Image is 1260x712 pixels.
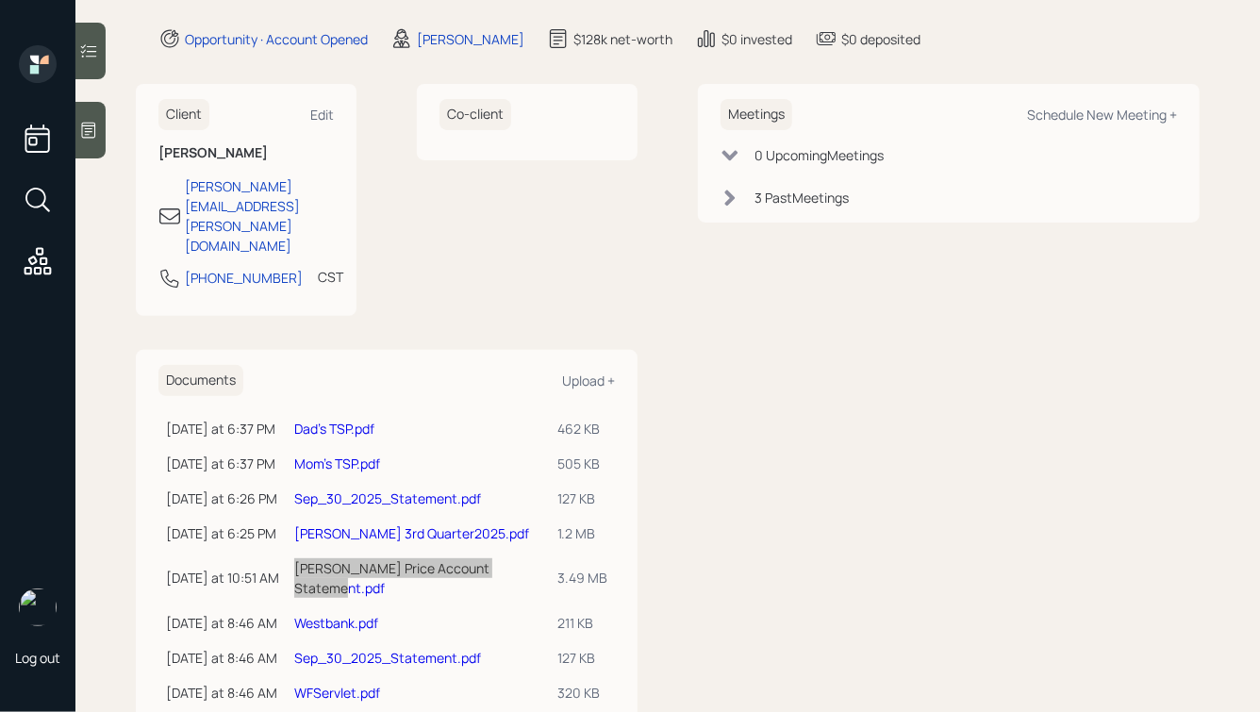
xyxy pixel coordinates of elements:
div: $0 invested [721,29,792,49]
div: [DATE] at 8:46 AM [166,683,279,703]
a: Sep_30_2025_Statement.pdf [294,649,481,667]
div: [DATE] at 6:26 PM [166,488,279,508]
h6: Client [158,99,209,130]
div: 127 KB [557,488,607,508]
div: $128k net-worth [573,29,672,49]
a: [PERSON_NAME] 3rd Quarter2025.pdf [294,524,529,542]
img: hunter_neumayer.jpg [19,588,57,626]
a: Dad's TSP.pdf [294,420,374,438]
h6: Documents [158,365,243,396]
div: [DATE] at 6:37 PM [166,454,279,473]
div: $0 deposited [841,29,920,49]
div: [DATE] at 8:46 AM [166,613,279,633]
div: 211 KB [557,613,607,633]
div: 3 Past Meeting s [754,188,849,207]
div: [DATE] at 6:25 PM [166,523,279,543]
div: 127 KB [557,648,607,668]
div: [PERSON_NAME] [417,29,524,49]
a: Mom's TSP.pdf [294,455,380,472]
div: Upload + [562,372,615,389]
div: Log out [15,649,60,667]
div: [PHONE_NUMBER] [185,268,303,288]
h6: [PERSON_NAME] [158,145,334,161]
div: [DATE] at 6:37 PM [166,419,279,439]
div: Schedule New Meeting + [1027,106,1177,124]
a: Westbank.pdf [294,614,378,632]
h6: Co-client [439,99,511,130]
a: WFServlet.pdf [294,684,380,702]
div: 505 KB [557,454,607,473]
div: 462 KB [557,419,607,439]
div: 320 KB [557,683,607,703]
div: 1.2 MB [557,523,607,543]
div: [PERSON_NAME][EMAIL_ADDRESS][PERSON_NAME][DOMAIN_NAME] [185,176,334,256]
div: [DATE] at 8:46 AM [166,648,279,668]
a: Sep_30_2025_Statement.pdf [294,489,481,507]
div: 3.49 MB [557,568,607,588]
div: Opportunity · Account Opened [185,29,368,49]
div: 0 Upcoming Meeting s [754,145,884,165]
div: CST [318,267,343,287]
div: [DATE] at 10:51 AM [166,568,279,588]
a: [PERSON_NAME] Price Account Statement.pdf [294,559,489,597]
div: Edit [310,106,334,124]
h6: Meetings [721,99,792,130]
